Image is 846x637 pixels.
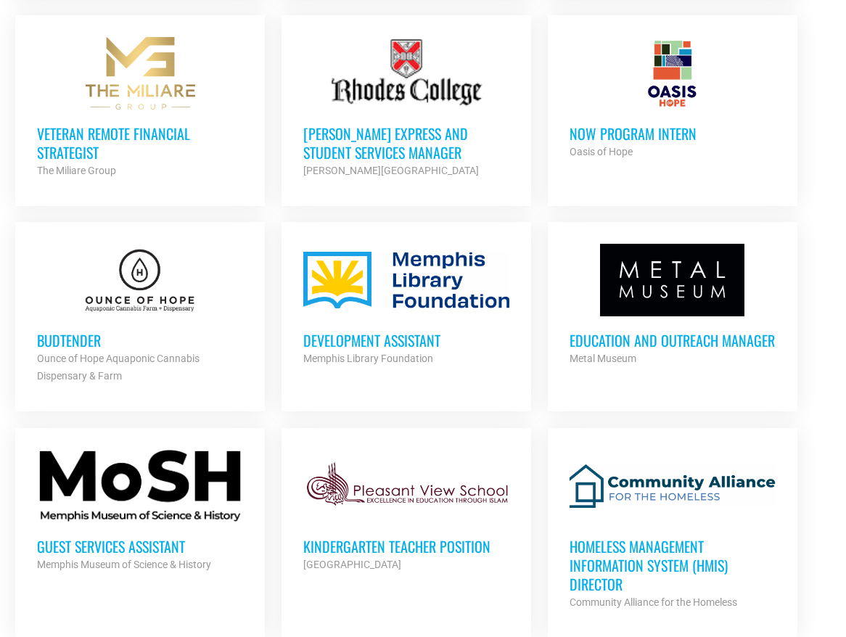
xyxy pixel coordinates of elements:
[570,353,636,364] strong: Metal Museum
[282,15,531,201] a: [PERSON_NAME] Express and Student Services Manager [PERSON_NAME][GEOGRAPHIC_DATA]
[570,596,737,608] strong: Community Alliance for the Homeless
[37,559,211,570] strong: Memphis Museum of Science & History
[548,428,797,633] a: Homeless Management Information System (HMIS) Director Community Alliance for the Homeless
[303,353,433,364] strong: Memphis Library Foundation
[570,146,633,157] strong: Oasis of Hope
[570,124,776,143] h3: NOW Program Intern
[570,331,776,350] h3: Education and Outreach Manager
[37,353,200,382] strong: Ounce of Hope Aquaponic Cannabis Dispensary & Farm
[303,559,401,570] strong: [GEOGRAPHIC_DATA]
[303,331,509,350] h3: Development Assistant
[303,537,509,556] h3: Kindergarten Teacher Position
[303,124,509,162] h3: [PERSON_NAME] Express and Student Services Manager
[548,15,797,182] a: NOW Program Intern Oasis of Hope
[15,15,265,201] a: Veteran Remote Financial Strategist The Miliare Group
[282,428,531,595] a: Kindergarten Teacher Position [GEOGRAPHIC_DATA]
[15,222,265,406] a: Budtender Ounce of Hope Aquaponic Cannabis Dispensary & Farm
[15,428,265,595] a: Guest Services Assistant Memphis Museum of Science & History
[37,124,243,162] h3: Veteran Remote Financial Strategist
[37,165,116,176] strong: The Miliare Group
[282,222,531,389] a: Development Assistant Memphis Library Foundation
[37,537,243,556] h3: Guest Services Assistant
[303,165,479,176] strong: [PERSON_NAME][GEOGRAPHIC_DATA]
[570,537,776,593] h3: Homeless Management Information System (HMIS) Director
[37,331,243,350] h3: Budtender
[548,222,797,389] a: Education and Outreach Manager Metal Museum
